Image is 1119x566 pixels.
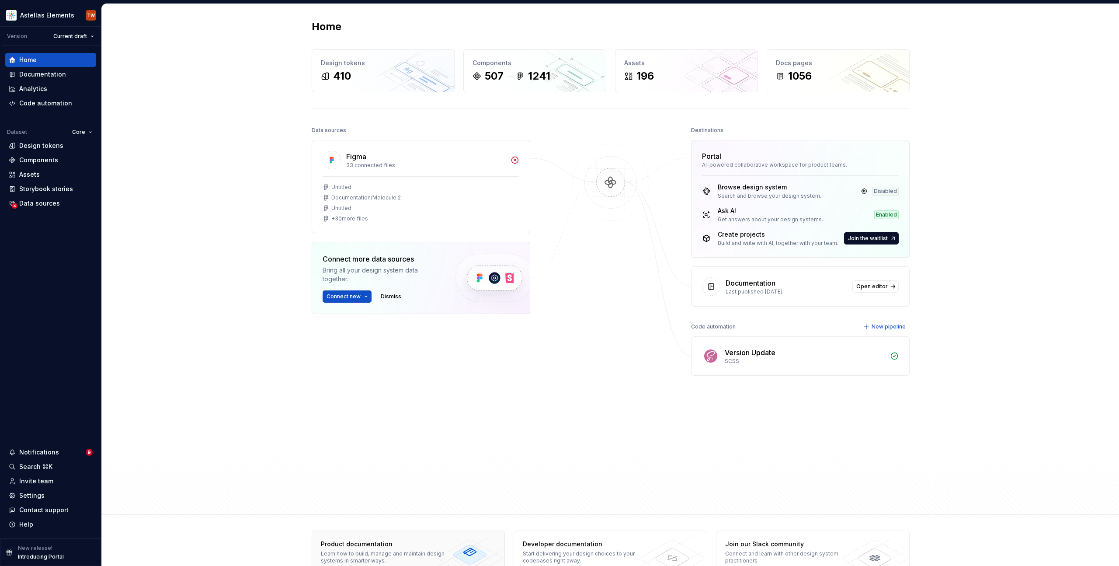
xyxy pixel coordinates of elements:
[331,215,368,222] div: + 30 more files
[19,477,53,486] div: Invite team
[5,67,96,81] a: Documentation
[19,462,52,471] div: Search ⌘K
[718,206,823,215] div: Ask AI
[321,540,448,549] div: Product documentation
[19,185,73,193] div: Storybook stories
[5,153,96,167] a: Components
[726,288,847,295] div: Last published [DATE]
[5,82,96,96] a: Analytics
[528,69,550,83] div: 1241
[848,235,888,242] span: Join the waitlist
[346,162,505,169] div: 33 connected files
[861,321,910,333] button: New pipeline
[321,550,448,564] div: Learn how to build, manage and maintain design systems in smarter ways.
[19,84,47,93] div: Analytics
[5,139,96,153] a: Design tokens
[718,230,838,239] div: Create projects
[7,33,27,40] div: Version
[19,491,45,500] div: Settings
[6,10,17,21] img: b2369ad3-f38c-46c1-b2a2-f2452fdbdcd2.png
[523,550,650,564] div: Start delivering your design choices to your codebases right away.
[323,254,441,264] div: Connect more data sources
[5,196,96,210] a: Data sources
[68,126,96,138] button: Core
[702,161,899,168] div: AI-powered collaborative workspace for product teams.
[718,240,838,247] div: Build and write with AI, together with your team.
[323,290,372,303] button: Connect new
[725,540,852,549] div: Join our Slack community
[5,474,96,488] a: Invite team
[72,129,85,136] span: Core
[331,184,351,191] div: Untitled
[20,11,74,20] div: Astellas Elements
[874,210,899,219] div: Enabled
[19,199,60,208] div: Data sources
[19,448,59,457] div: Notifications
[718,216,823,223] div: Get answers about your design systems.
[725,358,885,365] div: SCSS
[776,59,900,67] div: Docs pages
[2,6,100,24] button: Astellas ElementsTW
[346,151,366,162] div: Figma
[312,49,455,92] a: Design tokens410
[5,445,96,459] button: Notifications9
[718,183,821,192] div: Browse design system
[523,540,650,549] div: Developer documentation
[485,69,504,83] div: 507
[5,460,96,474] button: Search ⌘K
[53,33,87,40] span: Current draft
[333,69,351,83] div: 410
[856,283,888,290] span: Open editor
[87,12,95,19] div: TW
[463,49,606,92] a: Components5071241
[844,232,899,245] button: Join the waitlist
[49,30,98,42] button: Current draft
[381,293,401,300] span: Dismiss
[19,70,66,79] div: Documentation
[872,323,906,330] span: New pipeline
[5,168,96,182] a: Assets
[331,205,351,212] div: Untitled
[852,280,899,293] a: Open editor
[19,156,58,164] div: Components
[5,489,96,503] a: Settings
[725,550,852,564] div: Connect and learn with other design system practitioners.
[615,49,758,92] a: Assets196
[636,69,654,83] div: 196
[19,56,37,64] div: Home
[702,151,721,161] div: Portal
[312,124,346,136] div: Data sources
[718,192,821,199] div: Search and browse your design system.
[19,99,72,108] div: Code automation
[331,194,401,201] div: Documentation/Molecule 2
[872,187,899,196] div: Disabled
[18,553,64,560] p: Introducing Portal
[327,293,361,300] span: Connect new
[19,506,69,514] div: Contact support
[86,449,93,456] span: 9
[691,321,736,333] div: Code automation
[5,517,96,531] button: Help
[377,290,405,303] button: Dismiss
[767,49,910,92] a: Docs pages1056
[5,182,96,196] a: Storybook stories
[18,545,52,552] p: New release!
[473,59,597,67] div: Components
[5,503,96,517] button: Contact support
[5,53,96,67] a: Home
[7,129,27,136] div: Dataset
[19,141,63,150] div: Design tokens
[312,140,530,233] a: Figma33 connected filesUntitledDocumentation/Molecule 2Untitled+30more files
[624,59,749,67] div: Assets
[321,59,445,67] div: Design tokens
[691,124,723,136] div: Destinations
[19,170,40,179] div: Assets
[312,20,341,34] h2: Home
[726,278,775,288] div: Documentation
[788,69,812,83] div: 1056
[323,266,441,283] div: Bring all your design system data together.
[5,96,96,110] a: Code automation
[725,347,775,358] div: Version Update
[19,520,33,529] div: Help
